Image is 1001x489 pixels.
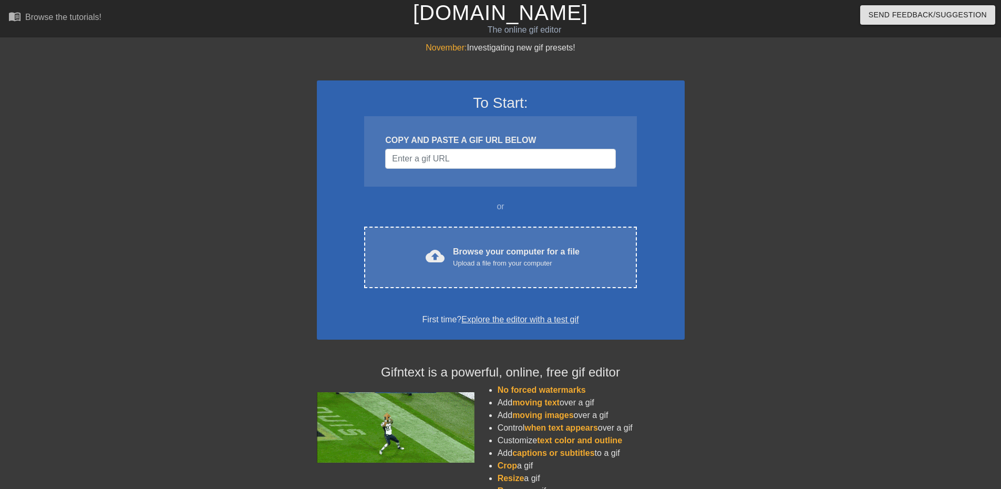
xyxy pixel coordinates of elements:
[498,472,685,485] li: a gif
[498,422,685,434] li: Control over a gif
[498,434,685,447] li: Customize
[413,1,588,24] a: [DOMAIN_NAME]
[498,460,685,472] li: a gif
[461,315,579,324] a: Explore the editor with a test gif
[498,385,586,394] span: No forced watermarks
[869,8,987,22] span: Send Feedback/Suggestion
[8,10,101,26] a: Browse the tutorials!
[537,436,622,445] span: text color and outline
[331,94,671,112] h3: To Start:
[385,149,615,169] input: Username
[512,449,594,457] span: captions or subtitles
[8,10,21,23] span: menu_book
[344,200,657,213] div: or
[25,13,101,22] div: Browse the tutorials!
[426,247,445,266] span: cloud_upload
[339,24,710,36] div: The online gif editor
[524,423,598,432] span: when text appears
[498,447,685,460] li: Add to a gif
[498,396,685,409] li: Add over a gif
[317,365,685,380] h4: Gifntext is a powerful, online, free gif editor
[860,5,995,25] button: Send Feedback/Suggestion
[385,134,615,147] div: COPY AND PASTE A GIF URL BELOW
[498,474,524,483] span: Resize
[512,398,560,407] span: moving text
[331,313,671,326] div: First time?
[317,392,474,463] img: football_small.gif
[317,42,685,54] div: Investigating new gif presets!
[453,246,580,269] div: Browse your computer for a file
[498,409,685,422] li: Add over a gif
[498,461,517,470] span: Crop
[426,43,467,52] span: November:
[512,411,573,420] span: moving images
[453,258,580,269] div: Upload a file from your computer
